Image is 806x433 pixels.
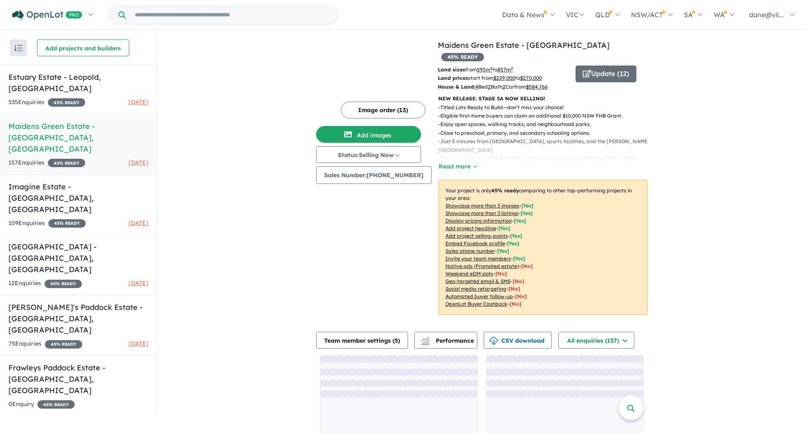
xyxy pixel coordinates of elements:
p: - Close to preschool, primary, and secondary schooling options. [438,129,654,137]
span: [ Yes ] [521,210,533,216]
span: dane@vil... [749,10,784,19]
p: - Enjoy open spaces, walking tracks, and neighbourhood parks. [438,120,654,129]
span: [No] [510,301,521,307]
span: 45 % READY [48,219,86,228]
u: Add project headline [445,225,496,231]
button: Image order (13) [341,102,425,118]
span: 45 % READY [44,280,82,288]
span: 5 [395,337,398,344]
div: 75 Enquir ies [8,339,82,349]
span: [ Yes ] [507,240,519,247]
sup: 2 [490,66,492,71]
button: Status:Selling Now [316,146,421,163]
p: - Only 6 minutes to [GEOGRAPHIC_DATA] and 7 minutes to [GEOGRAPHIC_DATA]. [438,155,654,163]
span: [DATE] [128,159,149,166]
button: Add projects and builders [37,39,129,56]
u: Display pricing information [445,218,512,224]
span: [No] [515,293,527,299]
span: [No] [521,263,533,269]
input: Try estate name, suburb, builder or developer [127,6,337,24]
u: Sales phone number [445,248,495,254]
p: - Eligible first-home buyers can claim an additional $10,000 NSW FHB Grant. [438,112,654,120]
button: Sales Number:[PHONE_NUMBER] [316,166,432,184]
p: Bed Bath Car from [438,83,569,91]
span: 45 % READY [45,340,82,349]
p: start from [438,74,569,82]
span: [DATE] [128,219,149,227]
b: House & Land: [438,84,475,90]
b: Land prices [438,75,468,81]
p: from [438,66,569,74]
b: 45 % ready [491,187,519,194]
div: 535 Enquir ies [8,97,85,108]
h5: Maidens Green Estate - [GEOGRAPHIC_DATA] , [GEOGRAPHIC_DATA] [8,121,149,155]
button: Read more [438,162,478,171]
u: Social media retargeting [445,286,506,292]
button: Team member settings (5) [316,332,408,349]
span: [ Yes ] [513,255,525,262]
button: Add images [316,126,421,143]
u: $ 270,000 [520,75,542,81]
span: to [515,75,542,81]
div: 0 Enquir y [8,399,75,409]
u: Embed Facebook profile [445,240,505,247]
h5: Estuary Estate - Leopold , [GEOGRAPHIC_DATA] [8,71,149,94]
u: 2 [502,84,505,90]
span: [ Yes ] [497,248,509,254]
u: Showcase more than 3 listings [445,210,518,216]
span: [No] [508,286,520,292]
u: 595 m [477,66,492,73]
u: Geo-targeted email & SMS [445,278,510,284]
h5: [PERSON_NAME]'s Paddock Estate - [GEOGRAPHIC_DATA] , [GEOGRAPHIC_DATA] [8,302,149,336]
span: [ Yes ] [498,225,510,231]
u: Add project selling-points [445,233,508,239]
u: Automated buyer follow-up [445,293,513,299]
u: 4 [475,84,478,90]
p: - Titled Lots Ready to Build—don’t miss your chance! [438,103,654,112]
u: 857 m [497,66,513,73]
button: CSV download [484,332,552,349]
a: Maidens Green Estate - [GEOGRAPHIC_DATA] [438,40,610,50]
button: Update (12) [576,66,636,82]
span: 45 % READY [37,400,75,409]
u: Showcase more than 3 images [445,202,519,209]
img: bar-chart.svg [421,339,429,345]
u: OpenLot Buyer Cashback [445,301,508,307]
span: [ Yes ] [510,233,522,239]
h5: [GEOGRAPHIC_DATA] - [GEOGRAPHIC_DATA] , [GEOGRAPHIC_DATA] [8,241,149,275]
b: Land sizes [438,66,465,73]
div: 157 Enquir ies [8,158,85,168]
span: 45 % READY [48,98,85,107]
span: [ Yes ] [514,218,526,224]
u: Native ads (Promoted estate) [445,263,519,269]
img: line-chart.svg [421,337,429,341]
span: [No] [495,270,507,277]
p: Your project is only comparing to other top-performing projects in your area: - - - - - - - - - -... [438,180,648,315]
span: Performance [422,337,474,344]
span: 45 % READY [48,159,85,167]
button: All enquiries (157) [558,332,634,349]
span: [ Yes ] [521,202,534,209]
img: Openlot PRO Logo White [12,10,82,21]
span: to [492,66,513,73]
span: [DATE] [128,340,149,347]
img: download icon [489,337,498,345]
span: [DATE] [128,279,149,287]
u: $ 584,766 [526,84,548,90]
span: 45 % READY [441,53,484,61]
button: Performance [414,332,477,349]
u: Invite your team members [445,255,511,262]
h5: Imagine Estate - [GEOGRAPHIC_DATA] , [GEOGRAPHIC_DATA] [8,181,149,215]
div: 12 Enquir ies [8,278,82,289]
h5: Frawleys Paddock Estate - [GEOGRAPHIC_DATA] , [GEOGRAPHIC_DATA] [8,362,149,396]
span: [No] [513,278,524,284]
p: - Just 5 minutes from [GEOGRAPHIC_DATA], sports facilities, and the [PERSON_NAME][GEOGRAPHIC_DATA]. [438,137,654,155]
u: $ 229,000 [493,75,515,81]
span: [DATE] [128,98,149,106]
u: 2 [488,84,491,90]
img: sort.svg [14,45,23,51]
p: NEW RELEASE: STAGE 5A NOW SELLING! [438,94,648,103]
sup: 2 [511,66,513,71]
div: 109 Enquir ies [8,218,86,228]
u: Weekend eDM slots [445,270,493,277]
